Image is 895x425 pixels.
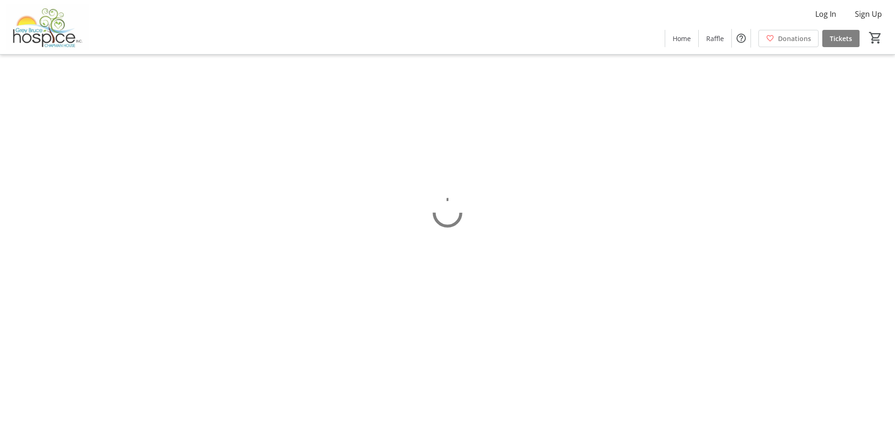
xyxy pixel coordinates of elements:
[665,30,698,47] a: Home
[699,30,731,47] a: Raffle
[822,30,860,47] a: Tickets
[6,4,89,50] img: Grey Bruce Hospice's Logo
[673,34,691,43] span: Home
[830,34,852,43] span: Tickets
[706,34,724,43] span: Raffle
[778,34,811,43] span: Donations
[847,7,889,21] button: Sign Up
[808,7,844,21] button: Log In
[855,8,882,20] span: Sign Up
[815,8,836,20] span: Log In
[732,29,750,48] button: Help
[758,30,819,47] a: Donations
[867,29,884,46] button: Cart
